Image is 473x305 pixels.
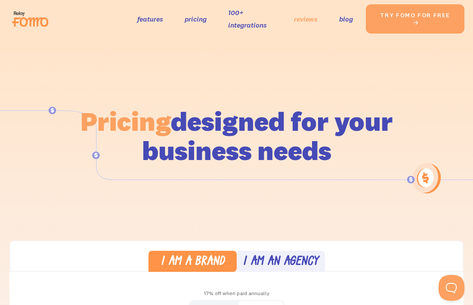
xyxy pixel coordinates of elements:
h1: designed for your business needs [80,107,393,165]
span: Pricing [80,105,171,138]
span:  [413,19,420,27]
iframe: Toggle Customer Support [439,275,464,301]
div: I am a brand [161,256,225,268]
a: blog [339,13,353,25]
a: features [137,13,163,25]
a: pricing [185,13,207,25]
a: try fomo for free [366,4,464,34]
a: reviews [294,13,318,25]
div: 17% off when paid annually [9,287,464,300]
a: 100+ integrations [228,6,272,31]
div: I am an agency [243,256,318,268]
